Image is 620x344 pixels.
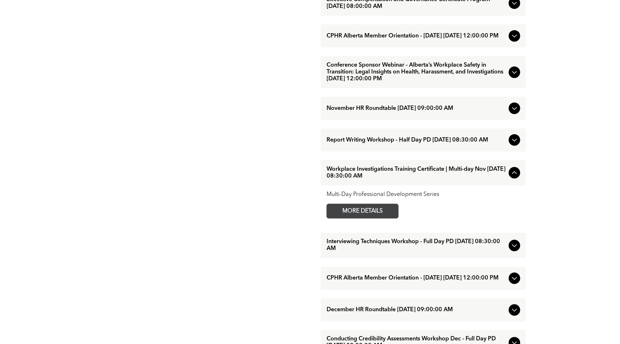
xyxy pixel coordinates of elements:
span: December HR Roundtable [DATE] 09:00:00 AM [327,307,506,314]
span: CPHR Alberta Member Orientation - [DATE] [DATE] 12:00:00 PM [327,275,506,282]
div: Multi-Day Professional Development Series [327,191,520,198]
span: November HR Roundtable [DATE] 09:00:00 AM [327,105,506,112]
span: Report Writing Workshop - Half Day PD [DATE] 08:30:00 AM [327,137,506,144]
span: MORE DETAILS [334,204,391,218]
span: Interviewing Techniques Workshop - Full Day PD [DATE] 08:30:00 AM [327,239,506,253]
span: Conference Sponsor Webinar - Alberta’s Workplace Safety in Transition: Legal Insights on Health, ... [327,62,506,82]
span: CPHR Alberta Member Orientation - [DATE] [DATE] 12:00:00 PM [327,33,506,40]
a: MORE DETAILS [327,204,399,219]
span: Workplace Investigations Training Certificate | Multi-day Nov [DATE] 08:30:00 AM [327,166,506,180]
